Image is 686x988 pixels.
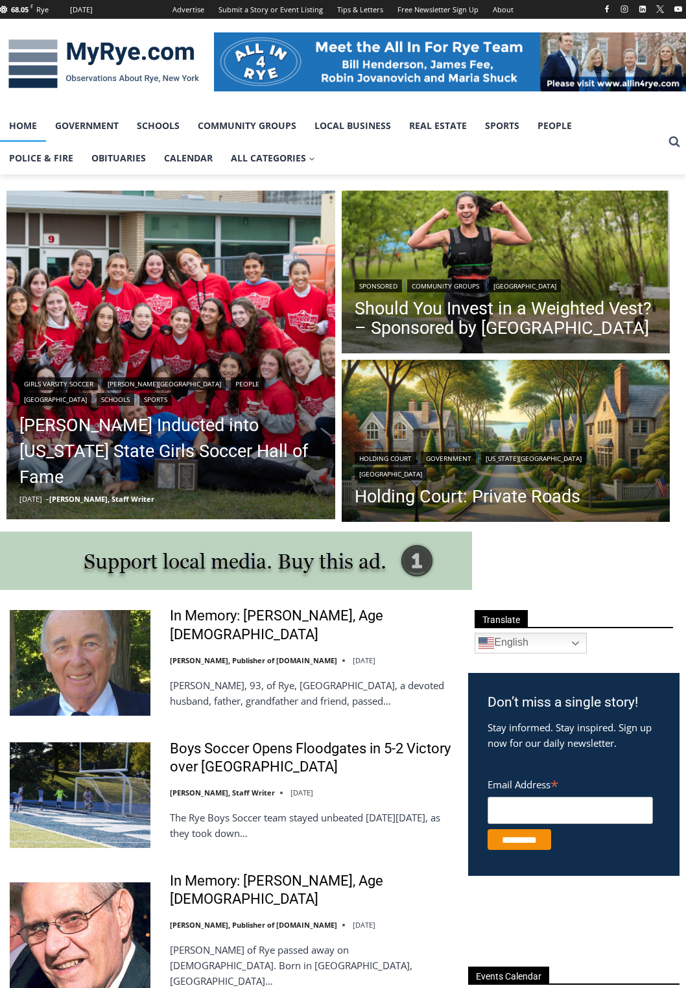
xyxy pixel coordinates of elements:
[170,740,451,777] a: Boys Soccer Opens Floodgates in 5-2 Victory over [GEOGRAPHIC_DATA]
[670,1,686,17] a: YouTube
[10,610,150,716] img: In Memory: Richard Allen Hynson, Age 93
[355,299,657,338] a: Should You Invest in a Weighted Vest? – Sponsored by [GEOGRAPHIC_DATA]
[231,151,315,165] span: All Categories
[599,1,615,17] a: Facebook
[170,872,451,909] a: In Memory: [PERSON_NAME], Age [DEMOGRAPHIC_DATA]
[488,771,653,795] label: Email Address
[214,32,686,91] img: All in for Rye
[155,142,222,174] a: Calendar
[290,788,313,797] time: [DATE]
[489,279,561,292] a: [GEOGRAPHIC_DATA]
[10,742,150,848] img: Boys Soccer Opens Floodgates in 5-2 Victory over Westlake
[103,377,226,390] a: [PERSON_NAME][GEOGRAPHIC_DATA]
[355,449,657,480] div: | | |
[468,967,549,984] span: Events Calendar
[11,5,29,14] span: 68.05
[128,110,189,142] a: Schools
[652,1,668,17] a: X
[46,110,128,142] a: Government
[353,655,375,665] time: [DATE]
[305,110,400,142] a: Local Business
[30,3,33,10] span: F
[481,452,586,465] a: [US_STATE][GEOGRAPHIC_DATA]
[342,191,670,355] a: Read More Should You Invest in a Weighted Vest? – Sponsored by White Plains Hospital
[189,110,305,142] a: Community Groups
[635,1,650,17] a: Linkedin
[407,279,484,292] a: Community Groups
[19,377,98,390] a: Girls Varsity Soccer
[6,191,335,519] img: (PHOTO: The 2025 Rye Girls Soccer Team surrounding Head Coach Rich Savage after his induction int...
[139,393,172,406] a: Sports
[617,1,632,17] a: Instagram
[170,677,451,709] p: [PERSON_NAME], 93, of Rye, [GEOGRAPHIC_DATA], a devoted husband, father, grandfather and friend, ...
[342,191,670,355] img: (PHOTO: Runner with a weighted vest. Contributed.)
[355,452,416,465] a: Holding Court
[231,377,264,390] a: People
[475,633,587,653] a: English
[479,635,494,651] img: en
[19,412,322,490] a: [PERSON_NAME] Inducted into [US_STATE] State Girls Soccer Hall of Fame
[400,110,476,142] a: Real Estate
[353,920,375,930] time: [DATE]
[170,920,337,930] a: [PERSON_NAME], Publisher of [DOMAIN_NAME]
[36,4,49,16] div: Rye
[170,607,451,644] a: In Memory: [PERSON_NAME], Age [DEMOGRAPHIC_DATA]
[528,110,581,142] a: People
[170,810,451,841] p: The Rye Boys Soccer team stayed unbeated [DATE][DATE], as they took down…
[342,360,670,524] img: DALLE 2025-09-08 Holding Court 2025-09-09 Private Roads
[488,692,660,713] h3: Don’t miss a single story!
[488,720,660,751] p: Stay informed. Stay inspired. Sign up now for our daily newsletter.
[82,142,155,174] a: Obituaries
[663,130,686,154] button: View Search Form
[10,882,150,988] img: In Memory: Donald J. Demas, Age 90
[170,655,337,665] a: [PERSON_NAME], Publisher of [DOMAIN_NAME]
[222,142,324,174] a: All Categories
[355,487,657,506] a: Holding Court: Private Roads
[355,467,427,480] a: [GEOGRAPHIC_DATA]
[97,393,134,406] a: Schools
[19,375,322,406] div: | | | | |
[6,191,335,519] a: Read More Rich Savage Inducted into New York State Girls Soccer Hall of Fame
[355,277,657,292] div: | |
[342,360,670,524] a: Read More Holding Court: Private Roads
[476,110,528,142] a: Sports
[421,452,476,465] a: Government
[355,279,402,292] a: Sponsored
[170,788,275,797] a: [PERSON_NAME], Staff Writer
[70,4,93,16] div: [DATE]
[19,494,42,504] time: [DATE]
[49,494,154,504] a: [PERSON_NAME], Staff Writer
[45,494,49,504] span: –
[475,610,528,628] span: Translate
[19,393,91,406] a: [GEOGRAPHIC_DATA]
